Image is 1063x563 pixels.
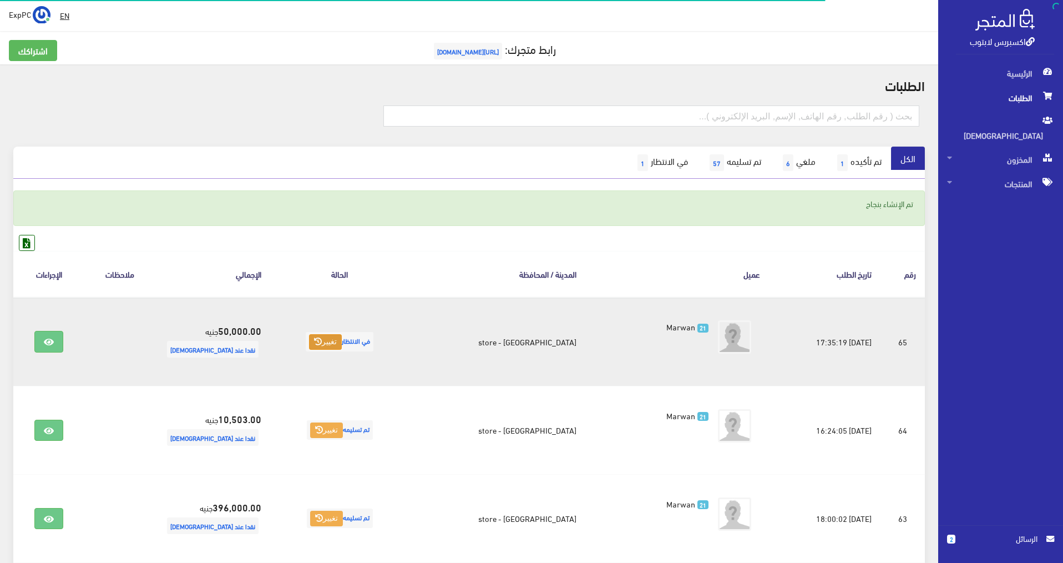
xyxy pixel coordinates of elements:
[33,6,50,24] img: ...
[9,6,50,23] a: ... ExpPC
[637,154,648,171] span: 1
[666,319,695,334] span: Marwan
[771,147,825,179] a: ملغي6
[307,420,373,440] span: تم تسليمه
[697,500,709,510] span: 21
[55,6,74,26] a: EN
[167,429,259,446] span: نقدا عند [DEMOGRAPHIC_DATA]
[938,61,1063,86] a: الرئيسية
[84,251,155,297] th: ملاحظات
[155,386,270,474] td: جنيه
[880,386,925,474] td: 64
[310,511,343,526] button: تغيير
[270,251,409,297] th: الحالة
[666,408,695,423] span: Marwan
[947,535,955,544] span: 2
[167,517,259,534] span: نقدا عند [DEMOGRAPHIC_DATA]
[938,86,1063,110] a: الطلبات
[970,33,1035,49] a: اكسبريس لابتوب
[585,251,768,297] th: عميل
[769,474,880,562] td: [DATE] 18:00:02
[155,251,270,297] th: اﻹجمالي
[947,61,1054,86] span: الرئيسية
[718,320,751,354] img: avatar.png
[307,509,373,528] span: تم تسليمه
[769,386,880,474] td: [DATE] 16:24:05
[947,86,1054,110] span: الطلبات
[60,8,69,22] u: EN
[880,297,925,386] td: 65
[769,251,880,297] th: تاريخ الطلب
[434,43,502,59] span: [URL][DOMAIN_NAME]
[155,474,270,562] td: جنيه
[306,332,373,351] span: في الانتظار
[431,38,556,59] a: رابط متجرك:[URL][DOMAIN_NAME]
[947,532,1054,556] a: 2 الرسائل
[309,334,342,350] button: تغيير
[964,532,1037,545] span: الرسائل
[880,251,925,297] th: رقم
[947,110,1054,147] span: [DEMOGRAPHIC_DATA]
[825,147,891,179] a: تم تأكيده1
[783,154,793,171] span: 6
[710,154,724,171] span: 57
[409,297,585,386] td: [GEOGRAPHIC_DATA] - store
[769,297,880,386] td: [DATE] 17:35:19
[697,324,709,333] span: 21
[25,198,913,210] p: تم الإنشاء بنجاح
[603,497,708,510] a: 21 Marwan
[383,105,920,127] input: بحث ( رقم الطلب, رقم الهاتف, الإسم, البريد اﻹلكتروني )...
[167,341,259,358] span: نقدا عند [DEMOGRAPHIC_DATA]
[155,297,270,386] td: جنيه
[9,7,31,21] span: ExpPC
[666,496,695,511] span: Marwan
[880,474,925,562] td: 63
[218,411,261,426] strong: 10,503.00
[218,323,261,338] strong: 50,000.00
[938,147,1063,172] a: المخزون
[625,147,697,179] a: في الانتظار1
[697,147,771,179] a: تم تسليمه57
[310,423,343,438] button: تغيير
[409,474,585,562] td: [GEOGRAPHIC_DATA] - store
[409,386,585,474] td: [GEOGRAPHIC_DATA] - store
[603,320,708,333] a: 21 Marwan
[718,497,751,531] img: avatar.png
[697,412,709,421] span: 21
[13,78,925,92] h2: الطلبات
[947,147,1054,172] span: المخزون
[975,9,1035,31] img: .
[9,40,57,61] a: اشتراكك
[891,147,925,170] a: الكل
[603,409,708,421] a: 21 Marwan
[947,172,1054,196] span: المنتجات
[837,154,848,171] span: 1
[409,251,585,297] th: المدينة / المحافظة
[212,500,261,514] strong: 396,000.00
[13,251,84,297] th: الإجراءات
[938,110,1063,147] a: [DEMOGRAPHIC_DATA]
[938,172,1063,196] a: المنتجات
[718,409,751,443] img: avatar.png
